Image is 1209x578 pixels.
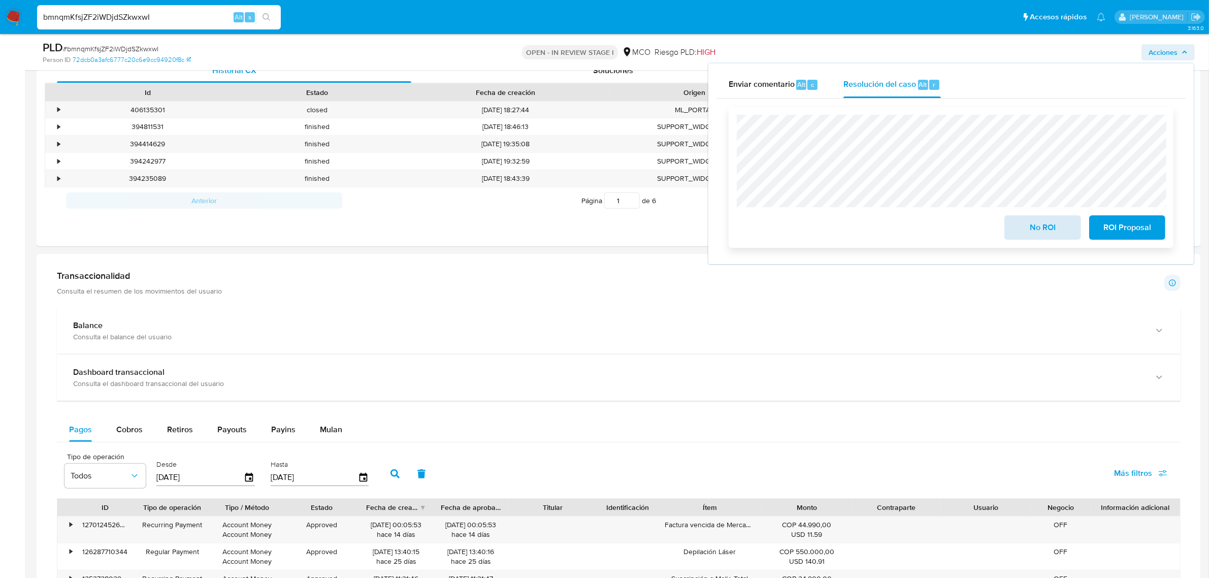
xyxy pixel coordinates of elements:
span: Resolución del caso [843,78,916,90]
span: 6 [652,196,656,206]
p: OPEN - IN REVIEW STAGE I [522,45,618,59]
div: 394414629 [63,136,232,152]
span: r [933,80,935,89]
div: • [57,122,60,132]
div: MCO [622,47,650,58]
b: Person ID [43,55,71,65]
span: # bmnqmKfsjZF2iWDjdSZkwxwI [63,44,158,54]
div: 394235089 [63,170,232,187]
span: Accesos rápidos [1030,12,1087,22]
span: Alt [797,80,805,89]
div: closed [232,102,401,118]
div: Fecha de creación [409,87,603,98]
div: • [57,174,60,183]
div: Origen [617,87,772,98]
span: Enviar comentario [729,78,795,90]
div: [DATE] 18:43:39 [402,170,610,187]
div: Estado [239,87,394,98]
span: ROI Proposal [1102,216,1152,239]
div: 394242977 [63,153,232,170]
div: SUPPORT_WIDGET_ML [610,153,779,170]
span: Acciones [1149,44,1178,60]
div: Id [70,87,225,98]
a: Salir [1191,12,1201,22]
div: • [57,105,60,115]
div: finished [232,170,401,187]
div: [DATE] 18:46:13 [402,118,610,135]
div: [DATE] 18:27:44 [402,102,610,118]
div: [DATE] 19:32:59 [402,153,610,170]
p: marcela.perdomo@mercadolibre.com.co [1130,12,1187,22]
span: s [248,12,251,22]
span: No ROI [1018,216,1067,239]
div: finished [232,136,401,152]
button: Anterior [66,192,342,209]
div: finished [232,118,401,135]
span: Riesgo PLD: [655,47,715,58]
div: SUPPORT_WIDGET_ML [610,136,779,152]
div: 406135301 [63,102,232,118]
span: c [811,80,814,89]
div: SUPPORT_WIDGET_ML [610,118,779,135]
span: 3.163.0 [1188,24,1204,32]
div: 394811531 [63,118,232,135]
a: 72dcb0a3afc6777c20c6e9cc94920f8c [73,55,191,65]
div: • [57,156,60,166]
button: ROI Proposal [1089,215,1165,240]
button: No ROI [1004,215,1081,240]
input: Buscar usuario o caso... [37,11,281,24]
button: search-icon [256,10,277,24]
a: Notificaciones [1097,13,1105,21]
div: • [57,139,60,149]
div: SUPPORT_WIDGET_ML [610,170,779,187]
span: HIGH [697,46,715,58]
div: ML_PORTAL [610,102,779,118]
div: [DATE] 19:35:08 [402,136,610,152]
span: Alt [919,80,927,89]
span: Alt [235,12,243,22]
b: PLD [43,39,63,55]
button: Acciones [1141,44,1195,60]
div: finished [232,153,401,170]
span: Página de [581,192,656,209]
